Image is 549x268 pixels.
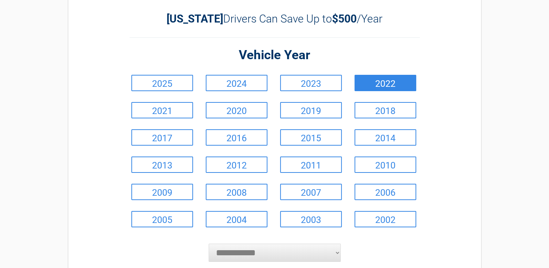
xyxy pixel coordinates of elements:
[280,102,342,118] a: 2019
[206,211,267,227] a: 2004
[355,184,416,200] a: 2006
[131,184,193,200] a: 2009
[280,129,342,146] a: 2015
[130,12,420,25] h2: Drivers Can Save Up to /Year
[355,75,416,91] a: 2022
[131,157,193,173] a: 2013
[131,75,193,91] a: 2025
[355,102,416,118] a: 2018
[131,211,193,227] a: 2005
[280,184,342,200] a: 2007
[280,157,342,173] a: 2011
[206,184,267,200] a: 2008
[206,75,267,91] a: 2024
[332,12,357,25] b: $500
[206,157,267,173] a: 2012
[355,157,416,173] a: 2010
[206,102,267,118] a: 2020
[355,211,416,227] a: 2002
[131,129,193,146] a: 2017
[355,129,416,146] a: 2014
[280,211,342,227] a: 2003
[206,129,267,146] a: 2016
[131,102,193,118] a: 2021
[130,47,420,64] h2: Vehicle Year
[167,12,223,25] b: [US_STATE]
[280,75,342,91] a: 2023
